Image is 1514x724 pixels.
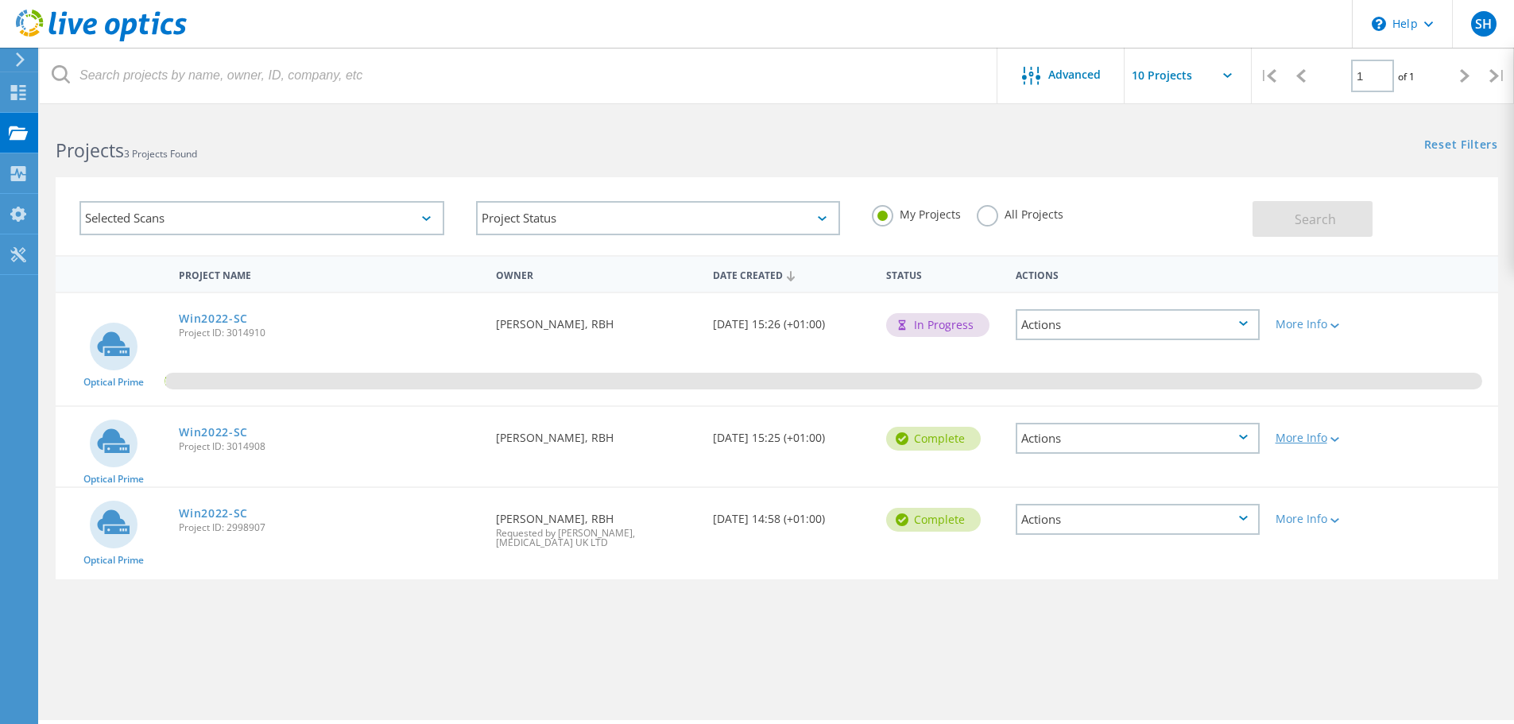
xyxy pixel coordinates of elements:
a: Win2022-SC [179,508,248,519]
label: All Projects [977,205,1063,220]
span: Optical Prime [83,377,144,387]
div: | [1481,48,1514,104]
div: Selected Scans [79,201,444,235]
div: Status [878,259,1008,288]
span: Optical Prime [83,474,144,484]
div: [PERSON_NAME], RBH [488,407,704,459]
span: SH [1475,17,1492,30]
span: Project ID: 3014908 [179,442,480,451]
label: My Projects [872,205,961,220]
div: [DATE] 14:58 (+01:00) [705,488,878,540]
span: 3 Projects Found [124,147,197,161]
div: Actions [1016,309,1260,340]
span: Advanced [1048,69,1101,80]
button: Search [1253,201,1373,237]
span: Project ID: 3014910 [179,328,480,338]
div: [PERSON_NAME], RBH [488,488,704,563]
b: Projects [56,137,124,163]
div: | [1252,48,1284,104]
svg: \n [1372,17,1386,31]
span: Optical Prime [83,556,144,565]
div: Owner [488,259,704,288]
div: Complete [886,427,981,451]
span: Requested by [PERSON_NAME], [MEDICAL_DATA] UK LTD [496,528,696,548]
input: Search projects by name, owner, ID, company, etc [40,48,998,103]
div: [DATE] 15:26 (+01:00) [705,293,878,346]
div: More Info [1276,432,1375,443]
div: In Progress [886,313,989,337]
a: Reset Filters [1424,139,1498,153]
div: Project Name [171,259,488,288]
a: Live Optics Dashboard [16,33,187,45]
div: Project Status [476,201,841,235]
div: Actions [1008,259,1268,288]
div: Actions [1016,504,1260,535]
a: Win2022-SC [179,427,248,438]
div: More Info [1276,319,1375,330]
a: Win2022-SC [179,313,248,324]
div: Date Created [705,259,878,289]
span: Project ID: 2998907 [179,523,480,532]
div: [PERSON_NAME], RBH [488,293,704,346]
span: Search [1295,211,1336,228]
div: [DATE] 15:25 (+01:00) [705,407,878,459]
div: Complete [886,508,981,532]
div: More Info [1276,513,1375,525]
span: of 1 [1398,70,1415,83]
div: Actions [1016,423,1260,454]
